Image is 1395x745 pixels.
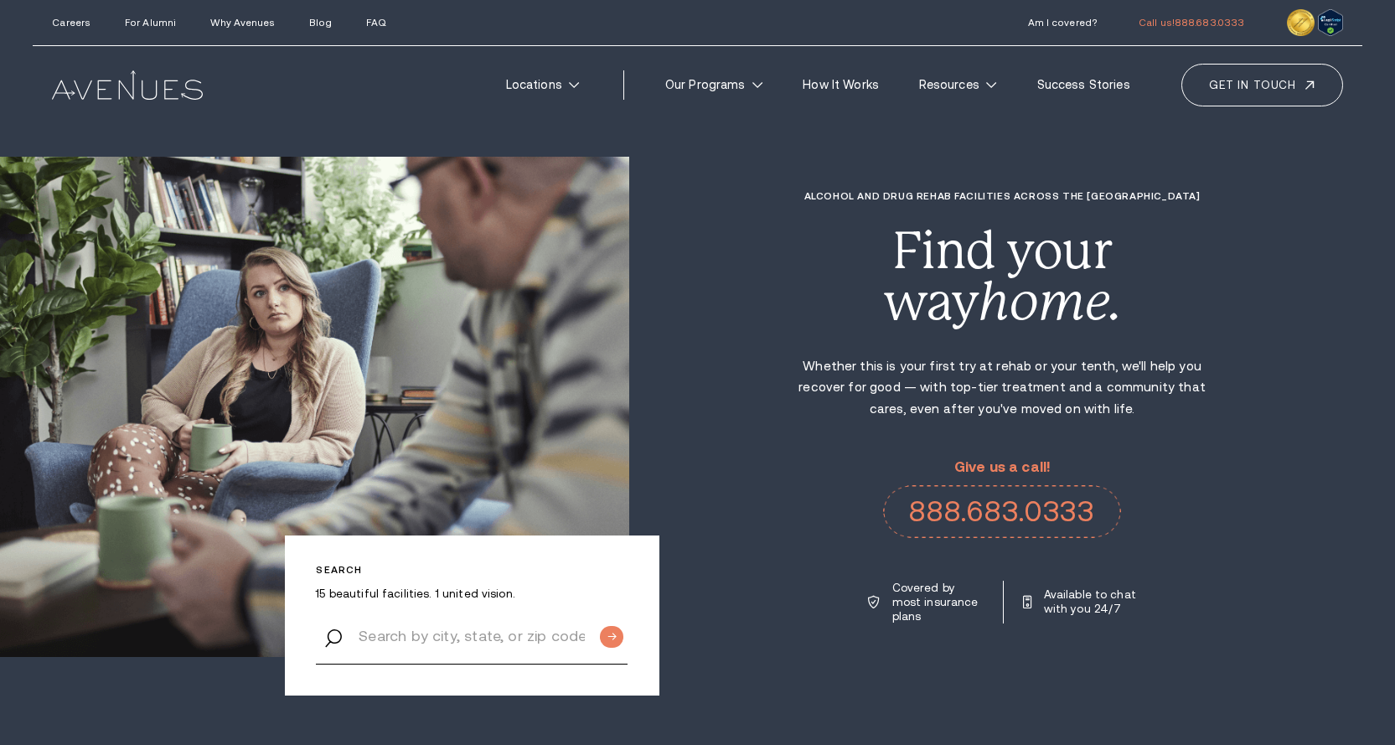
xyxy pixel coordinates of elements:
[788,69,894,101] a: How It Works
[1318,9,1343,36] img: Verify Approval for www.avenuesrecovery.com
[316,587,627,601] p: 15 beautiful facilities. 1 united vision.
[979,272,1121,332] i: home.
[1139,17,1244,28] a: Call us!888.683.0333
[1028,17,1098,28] a: Am I covered?
[892,581,985,623] p: Covered by most insurance plans
[316,608,627,665] input: Search by city, state, or zip code
[52,17,90,28] a: Careers
[883,485,1122,538] a: 888.683.0333
[316,564,627,576] p: Search
[903,69,1012,101] a: Resources
[1044,587,1137,616] p: Available to chat with you 24/7
[798,355,1206,420] p: Whether this is your first try at rehab or your tenth, we'll help you recover for good — with top...
[868,581,984,623] a: Covered by most insurance plans
[1175,17,1244,28] span: 888.683.0333
[210,17,275,28] a: Why Avenues
[1023,581,1136,623] a: Available to chat with you 24/7
[490,69,595,101] a: Locations
[600,626,623,648] input: Submit
[125,17,176,28] a: For Alumni
[1181,64,1343,106] a: Get in touch
[798,190,1206,202] h1: Alcohol and Drug Rehab Facilities across the [GEOGRAPHIC_DATA]
[366,17,385,28] a: FAQ
[309,17,332,28] a: Blog
[1021,69,1145,101] a: Success Stories
[1318,13,1343,27] a: Verify LegitScript Approval for www.avenuesrecovery.com
[798,225,1206,328] div: Find your way
[650,69,778,101] a: Our Programs
[883,459,1122,475] p: Give us a call!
